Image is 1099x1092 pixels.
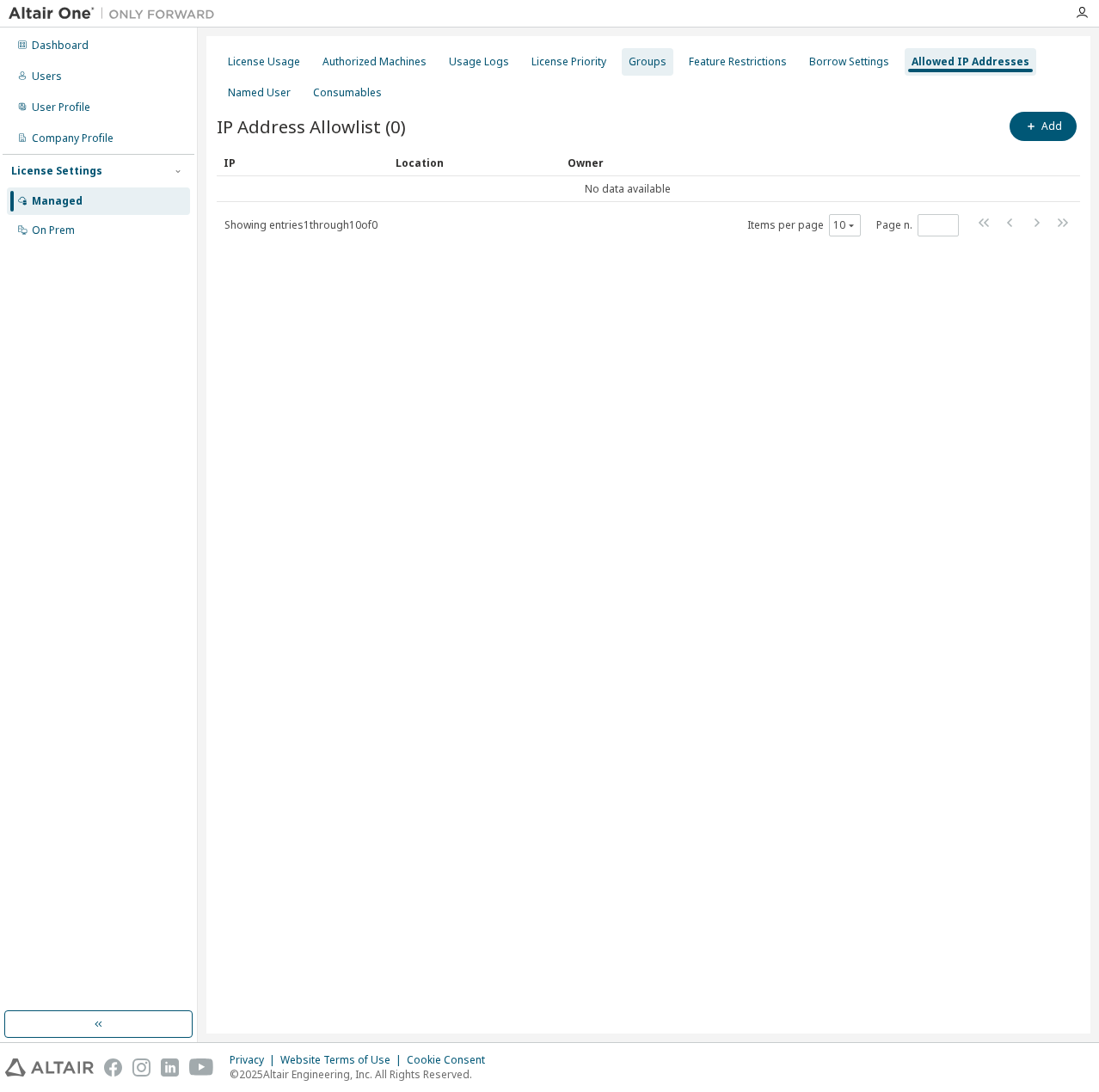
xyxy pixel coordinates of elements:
div: IP [224,149,382,176]
div: Usage Logs [449,55,509,69]
img: Altair One [9,5,224,22]
span: IP Address Allowlist (0) [217,114,406,138]
span: Showing entries 1 through 10 of 0 [224,218,378,232]
div: Website Terms of Use [280,1053,407,1067]
div: License Usage [228,55,300,69]
div: License Settings [11,164,102,178]
div: Privacy [230,1053,280,1067]
div: License Priority [531,55,606,69]
div: Location [396,149,554,176]
img: facebook.svg [104,1058,122,1077]
div: Dashboard [32,39,89,52]
p: © 2025 Altair Engineering, Inc. All Rights Reserved. [230,1067,495,1082]
div: Cookie Consent [407,1053,495,1067]
div: Authorized Machines [322,55,427,69]
div: Borrow Settings [809,55,889,69]
div: Feature Restrictions [689,55,787,69]
div: Consumables [313,86,382,100]
div: Managed [32,194,83,208]
img: instagram.svg [132,1058,150,1077]
button: 10 [833,218,856,232]
button: Add [1010,112,1077,141]
div: Named User [228,86,291,100]
img: linkedin.svg [161,1058,179,1077]
span: Items per page [747,214,861,236]
img: altair_logo.svg [5,1058,94,1077]
div: Allowed IP Addresses [912,55,1029,69]
div: Owner [568,149,1032,176]
td: No data available [217,176,1039,202]
div: User Profile [32,101,90,114]
div: Groups [629,55,666,69]
div: On Prem [32,224,75,237]
img: youtube.svg [189,1058,214,1077]
div: Users [32,70,62,83]
div: Company Profile [32,132,114,145]
span: Page n. [876,214,959,236]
